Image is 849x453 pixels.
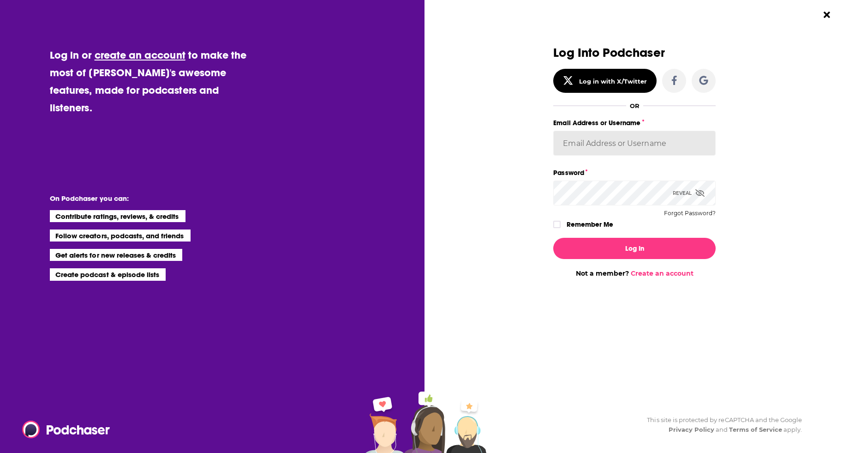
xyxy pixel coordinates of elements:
[664,210,716,217] button: Forgot Password?
[553,46,716,60] h3: Log Into Podchaser
[729,426,782,433] a: Terms of Service
[553,117,716,129] label: Email Address or Username
[631,269,694,278] a: Create an account
[640,415,802,435] div: This site is protected by reCAPTCHA and the Google and apply.
[553,238,716,259] button: Log In
[50,249,182,261] li: Get alerts for new releases & credits
[567,218,613,230] label: Remember Me
[553,167,716,179] label: Password
[669,426,715,433] a: Privacy Policy
[553,69,657,93] button: Log in with X/Twitter
[22,421,103,438] a: Podchaser - Follow, Share and Rate Podcasts
[22,421,111,438] img: Podchaser - Follow, Share and Rate Podcasts
[673,181,705,205] div: Reveal
[50,194,234,203] li: On Podchaser you can:
[818,6,836,24] button: Close Button
[50,230,191,242] li: Follow creators, podcasts, and friends
[95,48,185,61] a: create an account
[630,102,640,109] div: OR
[50,210,185,222] li: Contribute ratings, reviews, & credits
[553,269,716,278] div: Not a member?
[579,78,647,85] div: Log in with X/Twitter
[553,131,716,156] input: Email Address or Username
[50,268,166,280] li: Create podcast & episode lists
